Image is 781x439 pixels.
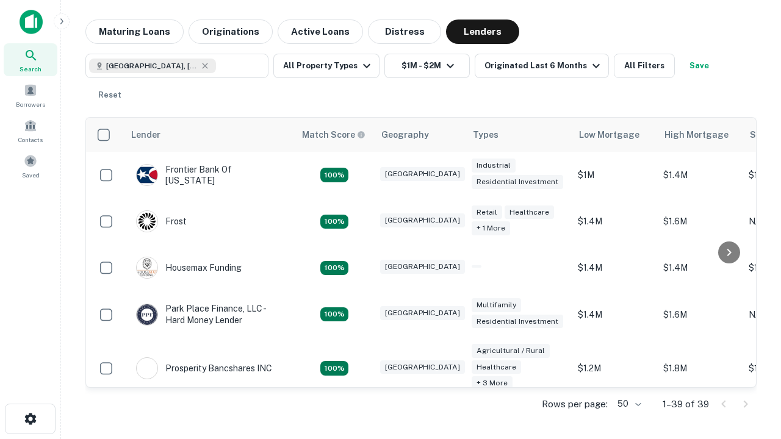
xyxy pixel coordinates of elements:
td: $1M [572,152,657,198]
div: 50 [613,395,643,413]
a: Contacts [4,114,57,147]
div: Matching Properties: 7, hasApolloMatch: undefined [320,361,348,376]
div: Prosperity Bancshares INC [136,357,272,379]
img: picture [137,358,157,379]
a: Borrowers [4,79,57,112]
th: Low Mortgage [572,118,657,152]
div: Low Mortgage [579,127,639,142]
button: Lenders [446,20,519,44]
div: [GEOGRAPHIC_DATA] [380,213,465,227]
div: Housemax Funding [136,257,242,279]
button: Originations [189,20,273,44]
td: $1.8M [657,338,743,399]
h6: Match Score [302,128,363,141]
button: Originated Last 6 Months [475,54,609,78]
div: Originated Last 6 Months [484,59,603,73]
span: [GEOGRAPHIC_DATA], [GEOGRAPHIC_DATA], [GEOGRAPHIC_DATA] [106,60,198,71]
td: $1.4M [572,291,657,337]
span: Contacts [18,135,43,145]
div: Matching Properties: 4, hasApolloMatch: undefined [320,261,348,276]
p: Rows per page: [542,397,608,412]
td: $1.6M [657,291,743,337]
div: Types [473,127,498,142]
td: $1.2M [572,338,657,399]
img: picture [137,304,157,325]
div: Healthcare [472,360,521,374]
div: Healthcare [505,205,554,220]
button: $1M - $2M [384,54,470,78]
div: Capitalize uses an advanced AI algorithm to match your search with the best lender. The match sco... [302,128,365,141]
div: Matching Properties: 4, hasApolloMatch: undefined [320,215,348,229]
div: + 1 more [472,221,510,235]
div: Frost [136,210,187,232]
td: $1.6M [657,198,743,244]
th: Geography [374,118,466,152]
img: picture [137,165,157,185]
span: Borrowers [16,99,45,109]
th: Capitalize uses an advanced AI algorithm to match your search with the best lender. The match sco... [295,118,374,152]
button: All Property Types [273,54,380,78]
div: + 3 more [472,376,513,390]
div: Park Place Finance, LLC - Hard Money Lender [136,303,283,325]
th: Lender [124,118,295,152]
th: Types [466,118,572,152]
th: High Mortgage [657,118,743,152]
span: Saved [22,170,40,180]
div: Matching Properties: 4, hasApolloMatch: undefined [320,307,348,322]
div: High Mortgage [664,127,729,142]
div: Agricultural / Rural [472,344,550,358]
button: Reset [90,83,129,107]
div: [GEOGRAPHIC_DATA] [380,306,465,320]
div: Frontier Bank Of [US_STATE] [136,164,283,186]
div: [GEOGRAPHIC_DATA] [380,360,465,374]
img: picture [137,257,157,278]
button: Distress [368,20,441,44]
td: $1.4M [657,152,743,198]
td: $1.4M [572,198,657,244]
a: Search [4,43,57,76]
button: Active Loans [278,20,363,44]
div: Lender [131,127,160,142]
div: Retail [472,205,502,220]
td: $1.4M [572,244,657,291]
button: All Filters [614,54,675,78]
div: Matching Properties: 4, hasApolloMatch: undefined [320,168,348,182]
img: capitalize-icon.png [20,10,43,34]
a: Saved [4,149,57,182]
p: 1–39 of 39 [663,397,709,412]
button: Maturing Loans [85,20,184,44]
div: [GEOGRAPHIC_DATA] [380,260,465,274]
img: picture [137,211,157,232]
td: $1.4M [657,244,743,291]
div: Residential Investment [472,175,563,189]
iframe: Chat Widget [720,341,781,400]
div: [GEOGRAPHIC_DATA] [380,167,465,181]
div: Geography [381,127,429,142]
div: Residential Investment [472,315,563,329]
div: Multifamily [472,298,521,312]
span: Search [20,64,41,74]
div: Industrial [472,159,516,173]
button: Save your search to get updates of matches that match your search criteria. [680,54,719,78]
